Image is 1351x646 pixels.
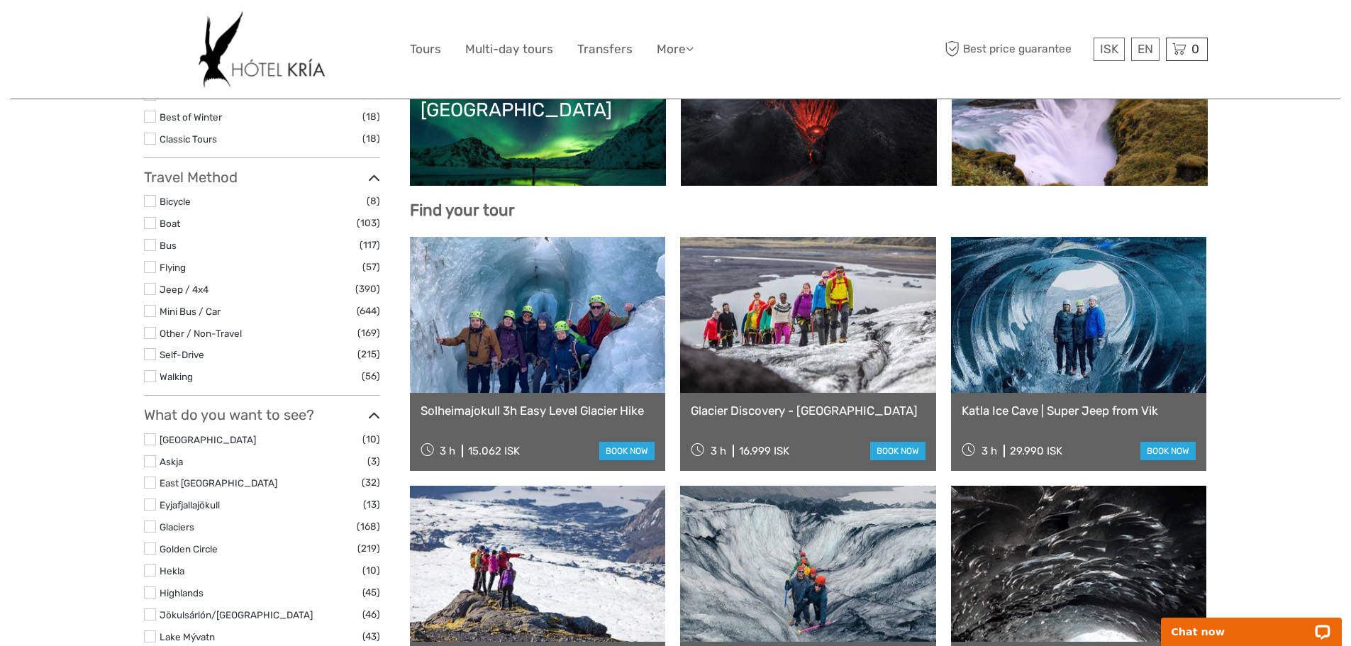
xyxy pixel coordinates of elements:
a: Highlands [160,587,204,598]
div: EN [1131,38,1160,61]
a: Other / Non-Travel [160,328,242,339]
span: (3) [367,453,380,469]
a: Hekla [160,565,184,577]
span: (219) [357,540,380,557]
span: (32) [362,474,380,491]
span: Best price guarantee [942,38,1090,61]
div: 29.990 ISK [1010,445,1062,457]
span: (10) [362,431,380,447]
a: book now [599,442,655,460]
span: ISK [1100,42,1118,56]
span: (8) [367,193,380,209]
span: (644) [357,303,380,319]
span: 3 h [440,445,455,457]
span: (103) [357,215,380,231]
span: 3 h [711,445,726,457]
a: Tours [410,39,441,60]
a: Walking [160,371,193,382]
span: (215) [357,346,380,362]
a: Mini Bus / Car [160,306,221,317]
a: Best of Summer [160,89,231,101]
a: Golden Circle [160,543,218,555]
a: Lava and Volcanoes [691,76,926,175]
a: Jökulsárlón/[GEOGRAPHIC_DATA] [160,609,313,620]
a: [GEOGRAPHIC_DATA] [160,434,256,445]
iframe: LiveChat chat widget [1152,601,1351,646]
a: Northern Lights in [GEOGRAPHIC_DATA] [421,76,655,175]
a: Askja [160,456,183,467]
a: Katla Ice Cave | Super Jeep from Vik [962,403,1196,418]
a: Flying [160,262,186,273]
a: Solheimajokull 3h Easy Level Glacier Hike [421,403,655,418]
span: (45) [362,584,380,601]
div: 16.999 ISK [739,445,789,457]
span: (169) [357,325,380,341]
a: Boat [160,218,180,229]
a: Transfers [577,39,633,60]
a: East [GEOGRAPHIC_DATA] [160,477,277,489]
span: 3 h [982,445,997,457]
a: Self-Drive [160,349,204,360]
h3: What do you want to see? [144,406,380,423]
a: Best of Winter [160,111,222,123]
img: 532-e91e591f-ac1d-45f7-9962-d0f146f45aa0_logo_big.jpg [199,11,324,88]
div: 15.062 ISK [468,445,520,457]
span: (390) [355,281,380,297]
span: (168) [357,518,380,535]
span: (18) [362,130,380,147]
span: 0 [1189,42,1201,56]
a: Jeep / 4x4 [160,284,209,295]
a: book now [870,442,925,460]
a: Classic Tours [160,133,217,145]
span: (13) [363,496,380,513]
span: (43) [362,628,380,645]
span: (57) [362,259,380,275]
span: (56) [362,368,380,384]
a: book now [1140,442,1196,460]
a: Glaciers [160,521,194,533]
a: Glacier Discovery - [GEOGRAPHIC_DATA] [691,403,925,418]
b: Find your tour [410,201,515,220]
span: (10) [362,562,380,579]
span: (46) [362,606,380,623]
a: Eyjafjallajökull [160,499,220,511]
a: Bicycle [160,196,191,207]
a: Bus [160,240,177,251]
h3: Travel Method [144,169,380,186]
span: (18) [362,108,380,125]
a: Lake Mývatn [160,631,215,642]
a: More [657,39,694,60]
span: (117) [360,237,380,253]
a: Golden Circle [962,76,1197,175]
a: Multi-day tours [465,39,553,60]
